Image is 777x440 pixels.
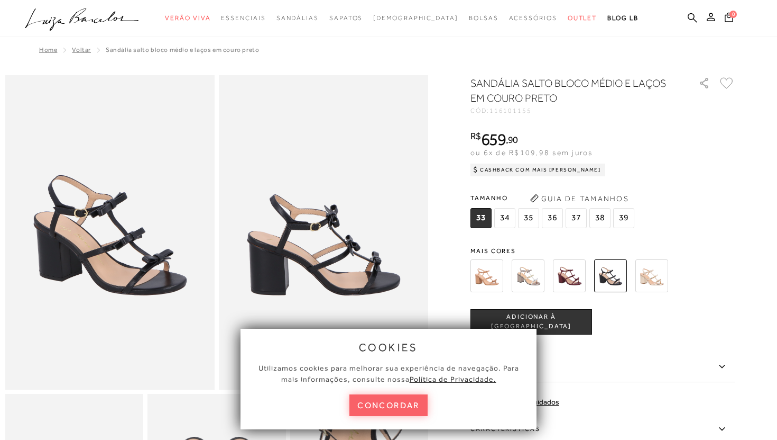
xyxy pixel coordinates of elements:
img: SANDÁLIA SALTO BLOCO MÉDIO E LAÇOS EM COURO PRETO [594,259,627,292]
span: 116101155 [489,107,532,114]
button: Guia de Tamanhos [526,190,632,207]
a: Voltar [72,46,91,53]
a: categoryNavScreenReaderText [509,8,557,28]
a: Home [39,46,57,53]
span: 38 [589,208,610,228]
a: categoryNavScreenReaderText [329,8,363,28]
button: 0 [721,12,736,26]
i: R$ [470,131,481,141]
label: Descrição [470,352,735,382]
span: 35 [518,208,539,228]
img: SANDÁLIA SALTO BLOCO MÉDIO E LAÇOS EM METALIZADO DOURADO [635,259,668,292]
div: Cashback com Mais [PERSON_NAME] [470,164,605,176]
a: BLOG LB [607,8,638,28]
h1: SANDÁLIA SALTO BLOCO MÉDIO E LAÇOS EM COURO PRETO [470,76,669,105]
i: , [506,135,518,145]
img: SANDÁLIA SALTO BLOCO MÉDIO E LAÇOS EM COURO BEGE BLUSH [470,259,503,292]
a: categoryNavScreenReaderText [221,8,265,28]
button: ADICIONAR À [GEOGRAPHIC_DATA] [470,309,592,335]
span: Outlet [568,14,597,22]
button: concordar [349,394,428,416]
span: Verão Viva [165,14,210,22]
span: Essenciais [221,14,265,22]
div: CÓD: [470,107,682,114]
span: 36 [542,208,563,228]
span: [DEMOGRAPHIC_DATA] [373,14,458,22]
span: 33 [470,208,492,228]
span: Sandálias [276,14,319,22]
a: categoryNavScreenReaderText [165,8,210,28]
img: image [219,75,428,390]
span: Utilizamos cookies para melhorar sua experiência de navegação. Para mais informações, consulte nossa [258,364,519,383]
img: image [5,75,215,390]
span: 659 [481,130,506,149]
span: 39 [613,208,634,228]
span: Sapatos [329,14,363,22]
span: 90 [508,134,518,145]
span: ou 6x de R$109,98 sem juros [470,148,593,157]
span: ADICIONAR À [GEOGRAPHIC_DATA] [471,312,591,331]
a: Política de Privacidade. [410,375,496,383]
a: categoryNavScreenReaderText [568,8,597,28]
a: noSubCategoriesText [373,8,458,28]
a: categoryNavScreenReaderText [276,8,319,28]
span: Acessórios [509,14,557,22]
span: 0 [729,11,737,18]
span: cookies [359,342,418,353]
span: 37 [566,208,587,228]
span: Mais cores [470,248,735,254]
span: Bolsas [469,14,498,22]
span: SANDÁLIA SALTO BLOCO MÉDIO E LAÇOS EM COURO PRETO [106,46,259,53]
img: SANDÁLIA SALTO BLOCO MÉDIO E LAÇOS EM COURO COBRA METAL TITÂNIO [512,259,544,292]
a: categoryNavScreenReaderText [469,8,498,28]
img: SANDÁLIA SALTO BLOCO MÉDIO E LAÇOS EM COURO MARSALA [553,259,586,292]
span: BLOG LB [607,14,638,22]
span: 34 [494,208,515,228]
span: Tamanho [470,190,637,206]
